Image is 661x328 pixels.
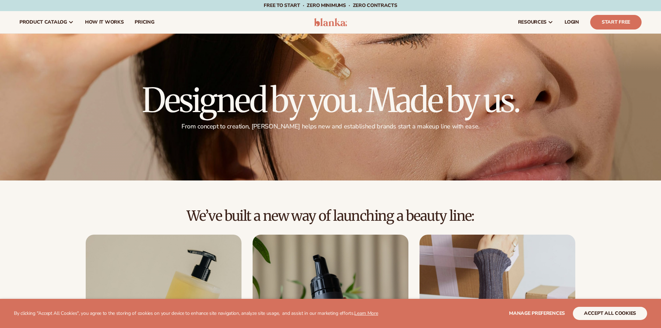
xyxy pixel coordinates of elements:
span: How It Works [85,19,124,25]
p: From concept to creation, [PERSON_NAME] helps new and established brands start a makeup line with... [142,123,519,131]
span: resources [518,19,546,25]
span: Manage preferences [509,310,565,317]
img: logo [314,18,347,26]
button: Manage preferences [509,307,565,320]
a: Start Free [590,15,642,30]
a: LOGIN [559,11,585,33]
a: Learn More [354,310,378,317]
p: By clicking "Accept All Cookies", you agree to the storing of cookies on your device to enhance s... [14,311,378,317]
a: pricing [129,11,160,33]
h2: We’ve built a new way of launching a beauty line: [19,208,642,224]
span: pricing [135,19,154,25]
span: Free to start · ZERO minimums · ZERO contracts [264,2,397,9]
span: LOGIN [565,19,579,25]
a: How It Works [79,11,129,33]
a: product catalog [14,11,79,33]
a: resources [512,11,559,33]
span: product catalog [19,19,67,25]
h1: Designed by you. Made by us. [142,84,519,117]
button: accept all cookies [573,307,647,320]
